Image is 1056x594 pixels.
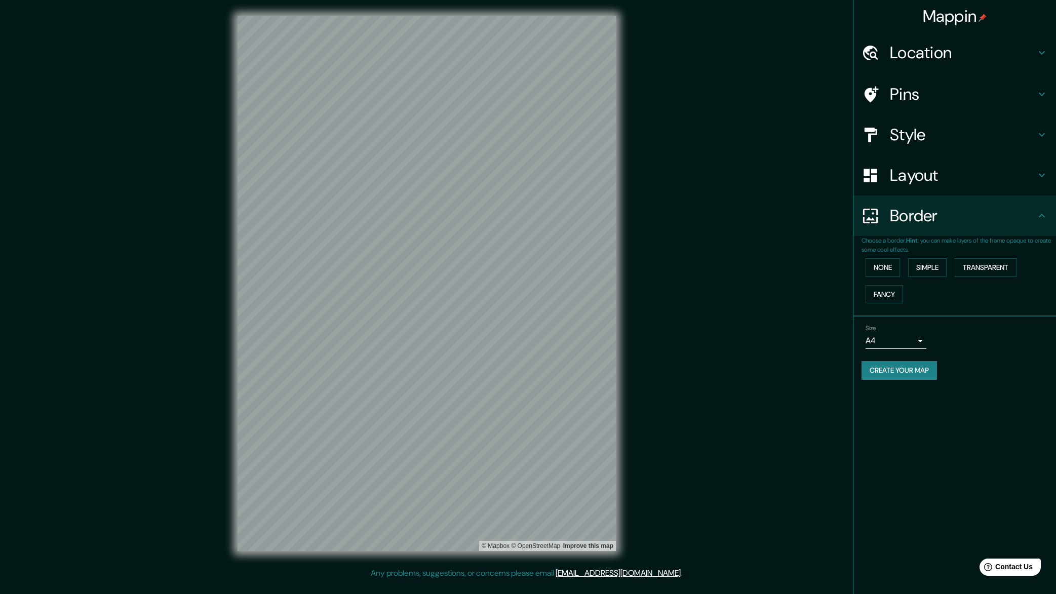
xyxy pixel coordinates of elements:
[890,125,1036,145] h4: Style
[853,74,1056,114] div: Pins
[866,285,903,304] button: Fancy
[682,567,684,579] div: .
[923,6,987,26] h4: Mappin
[890,165,1036,185] h4: Layout
[979,14,987,22] img: pin-icon.png
[556,568,681,578] a: [EMAIL_ADDRESS][DOMAIN_NAME]
[966,555,1045,583] iframe: Help widget launcher
[866,333,926,349] div: A4
[955,258,1016,277] button: Transparent
[684,567,686,579] div: .
[511,542,560,549] a: OpenStreetMap
[908,258,947,277] button: Simple
[482,542,510,549] a: Mapbox
[371,567,682,579] p: Any problems, suggestions, or concerns please email .
[866,258,900,277] button: None
[862,236,1056,254] p: Choose a border. : you can make layers of the frame opaque to create some cool effects.
[866,324,876,333] label: Size
[563,542,613,549] a: Map feedback
[890,206,1036,226] h4: Border
[906,236,918,245] b: Hint
[890,43,1036,63] h4: Location
[853,195,1056,236] div: Border
[853,155,1056,195] div: Layout
[890,84,1036,104] h4: Pins
[238,16,616,551] canvas: Map
[862,361,937,380] button: Create your map
[853,114,1056,155] div: Style
[853,32,1056,73] div: Location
